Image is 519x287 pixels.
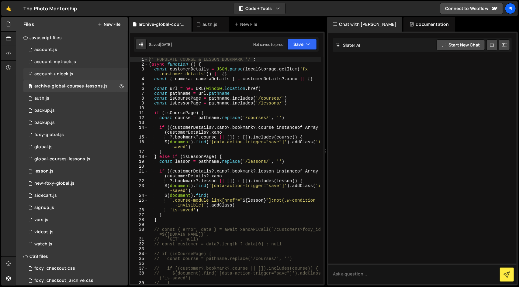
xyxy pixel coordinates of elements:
[23,190,128,202] div: 13533/43446.js
[130,169,148,179] div: 21
[34,71,73,77] div: account-unlock.js
[139,21,184,27] div: archive-global-courses-lessons.js
[34,229,54,235] div: videos.js
[130,106,148,111] div: 10
[34,241,52,247] div: watch.js
[34,205,54,210] div: signup.js
[336,42,361,48] h2: Slater AI
[327,17,403,32] div: Chat with [PERSON_NAME]
[34,120,55,125] div: backup.js
[34,96,49,101] div: auth.js
[34,59,76,65] div: account-mytrack.js
[287,39,317,50] button: Save
[130,125,148,135] div: 14
[23,202,128,214] div: 13533/35364.js
[34,266,75,271] div: foxy_checkout.css
[23,275,128,287] div: 13533/44030.css
[130,86,148,91] div: 6
[130,77,148,81] div: 4
[34,169,54,174] div: lesson.js
[130,227,148,237] div: 30
[130,149,148,154] div: 17
[34,193,57,198] div: sidecart.js
[23,44,128,56] div: 13533/34220.js
[34,108,55,113] div: backup.js
[130,159,148,164] div: 19
[29,72,32,77] span: 0
[34,217,48,223] div: vars.js
[253,42,284,47] div: Not saved to prod
[23,141,128,153] div: 13533/39483.js
[130,179,148,183] div: 22
[130,251,148,256] div: 34
[130,222,148,227] div: 29
[130,57,148,62] div: 1
[130,91,148,96] div: 7
[403,17,455,32] div: Documentation
[130,120,148,125] div: 13
[16,250,128,262] div: CSS files
[23,153,128,165] div: 13533/35292.js
[130,62,148,67] div: 2
[23,214,128,226] div: 13533/38978.js
[130,281,148,285] div: 39
[23,21,34,28] h2: Files
[130,193,148,198] div: 24
[130,140,148,149] div: 16
[23,104,128,117] div: 13533/45031.js
[160,42,172,47] div: [DATE]
[23,92,128,104] div: 13533/34034.js
[1,1,16,16] a: 🤙
[130,111,148,115] div: 11
[34,84,108,89] div: archive-global-courses-lessons.js
[130,261,148,266] div: 36
[130,154,148,159] div: 18
[23,129,128,141] div: 13533/34219.js
[23,80,128,92] div: 13533/43968.js
[34,47,57,53] div: account.js
[23,226,128,238] div: 13533/42246.js
[23,117,128,129] div: 13533/45030.js
[130,81,148,86] div: 5
[149,42,172,47] div: Saved
[130,256,148,261] div: 35
[23,68,128,80] div: 13533/41206.js
[130,101,148,106] div: 9
[34,144,53,150] div: global.js
[23,177,128,190] div: 13533/40053.js
[440,3,503,14] a: Connect to Webflow
[130,247,148,251] div: 33
[23,165,128,177] div: 13533/35472.js
[202,21,217,27] div: auth.js
[130,242,148,247] div: 32
[505,3,516,14] a: Pi
[34,132,64,138] div: foxy-global.js
[98,22,120,27] button: New File
[130,266,148,271] div: 37
[34,181,74,186] div: new-foxy-global.js
[130,237,148,242] div: 31
[130,213,148,217] div: 27
[130,115,148,120] div: 12
[234,21,260,27] div: New File
[130,208,148,213] div: 26
[234,3,285,14] button: Code + Tools
[130,183,148,193] div: 23
[23,56,128,68] div: 13533/38628.js
[130,217,148,222] div: 28
[29,84,32,89] span: 0
[130,164,148,169] div: 20
[23,5,77,12] div: The Photo Mentorship
[130,271,148,281] div: 38
[130,135,148,140] div: 15
[23,262,128,275] div: 13533/38507.css
[130,96,148,101] div: 8
[130,67,148,77] div: 3
[23,238,128,250] div: 13533/38527.js
[34,156,90,162] div: global-courses-lessons.js
[16,32,128,44] div: Javascript files
[130,198,148,208] div: 25
[34,278,93,283] div: foxy_checkout_archive.css
[437,39,485,50] button: Start new chat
